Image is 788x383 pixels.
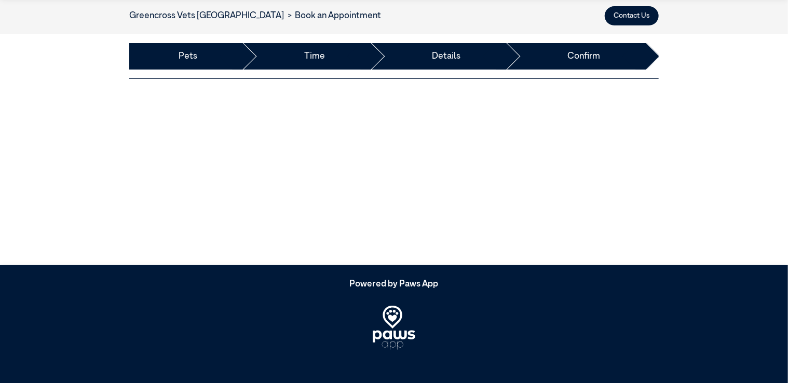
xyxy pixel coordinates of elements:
[129,11,284,20] a: Greencross Vets [GEOGRAPHIC_DATA]
[129,9,382,23] nav: breadcrumb
[373,306,415,350] img: PawsApp
[605,6,659,25] button: Contact Us
[284,9,382,23] li: Book an Appointment
[129,279,659,290] h5: Powered by Paws App
[179,50,197,63] a: Pets
[432,50,460,63] a: Details
[568,50,601,63] a: Confirm
[304,50,325,63] a: Time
